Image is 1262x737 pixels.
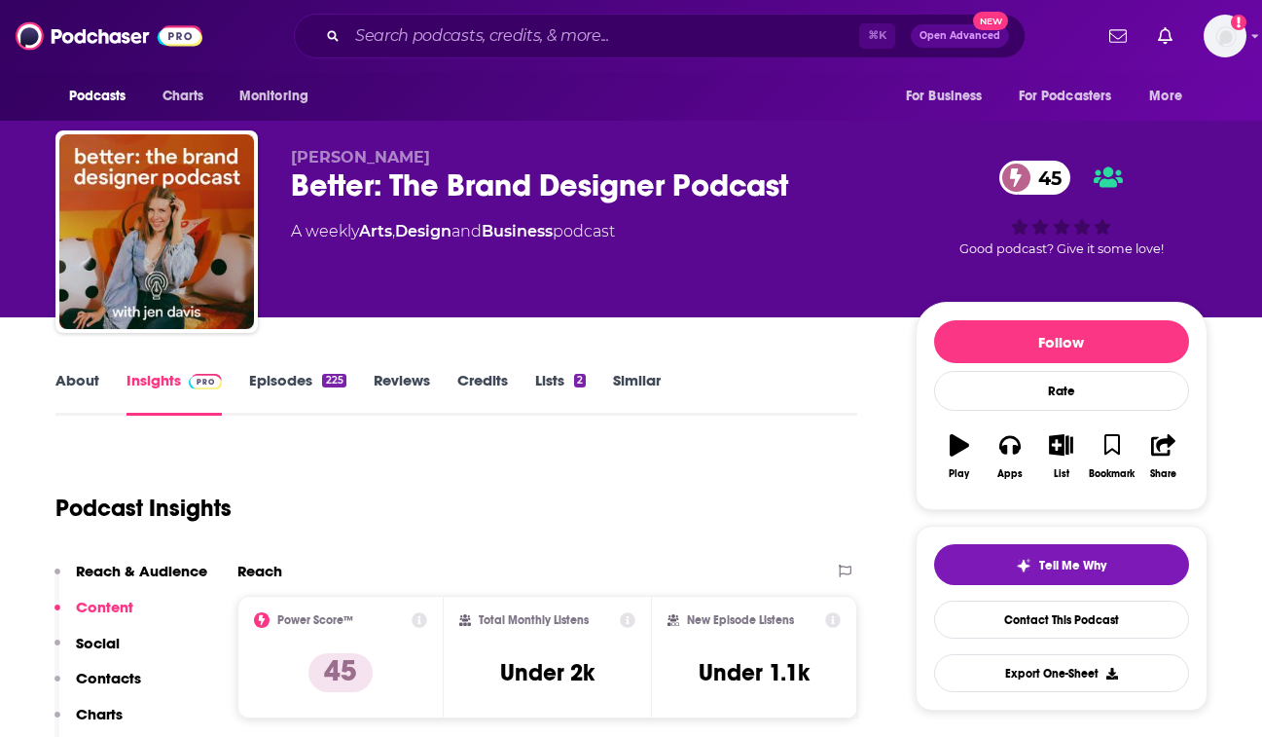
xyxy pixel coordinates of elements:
[1204,15,1246,57] img: User Profile
[308,653,373,692] p: 45
[1231,15,1246,30] svg: Add a profile image
[1137,422,1188,492] button: Share
[322,374,345,387] div: 225
[500,658,595,687] h3: Under 2k
[479,613,589,627] h2: Total Monthly Listens
[919,31,1000,41] span: Open Advanced
[1035,422,1086,492] button: List
[76,598,133,616] p: Content
[150,78,216,115] a: Charts
[1054,468,1069,480] div: List
[451,222,482,240] span: and
[226,78,334,115] button: open menu
[911,24,1009,48] button: Open AdvancedNew
[934,371,1189,411] div: Rate
[359,222,392,240] a: Arts
[1039,558,1106,573] span: Tell Me Why
[613,371,661,416] a: Similar
[54,634,120,670] button: Social
[76,562,207,580] p: Reach & Audience
[934,654,1189,692] button: Export One-Sheet
[69,83,126,110] span: Podcasts
[985,422,1035,492] button: Apps
[1019,83,1112,110] span: For Podcasters
[1149,83,1182,110] span: More
[76,705,123,723] p: Charts
[892,78,1007,115] button: open menu
[574,374,586,387] div: 2
[1089,468,1135,480] div: Bookmark
[959,241,1164,256] span: Good podcast? Give it some love!
[1150,19,1180,53] a: Show notifications dropdown
[55,494,232,523] h1: Podcast Insights
[16,18,202,55] img: Podchaser - Follow, Share and Rate Podcasts
[916,148,1208,269] div: 45Good podcast? Give it some love!
[1101,19,1135,53] a: Show notifications dropdown
[535,371,586,416] a: Lists2
[76,669,141,687] p: Contacts
[1150,468,1176,480] div: Share
[55,78,152,115] button: open menu
[934,601,1189,639] a: Contact This Podcast
[54,598,133,634] button: Content
[906,83,983,110] span: For Business
[859,23,895,49] span: ⌘ K
[162,83,204,110] span: Charts
[59,134,254,329] img: Better: The Brand Designer Podcast
[55,371,99,416] a: About
[347,20,859,52] input: Search podcasts, credits, & more...
[999,161,1071,195] a: 45
[277,613,353,627] h2: Power Score™
[997,468,1023,480] div: Apps
[934,320,1189,363] button: Follow
[291,220,615,243] div: A weekly podcast
[1087,422,1137,492] button: Bookmark
[76,634,120,652] p: Social
[1006,78,1140,115] button: open menu
[1019,161,1071,195] span: 45
[1136,78,1207,115] button: open menu
[687,613,794,627] h2: New Episode Listens
[973,12,1008,30] span: New
[395,222,451,240] a: Design
[1016,558,1031,573] img: tell me why sparkle
[482,222,553,240] a: Business
[457,371,508,416] a: Credits
[1204,15,1246,57] span: Logged in as redsetterpr
[934,422,985,492] button: Play
[54,562,207,598] button: Reach & Audience
[239,83,308,110] span: Monitoring
[237,562,282,580] h2: Reach
[294,14,1026,58] div: Search podcasts, credits, & more...
[249,371,345,416] a: Episodes225
[374,371,430,416] a: Reviews
[189,374,223,389] img: Podchaser Pro
[291,148,430,166] span: [PERSON_NAME]
[54,669,141,705] button: Contacts
[949,468,969,480] div: Play
[1204,15,1246,57] button: Show profile menu
[934,544,1189,585] button: tell me why sparkleTell Me Why
[699,658,810,687] h3: Under 1.1k
[392,222,395,240] span: ,
[126,371,223,416] a: InsightsPodchaser Pro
